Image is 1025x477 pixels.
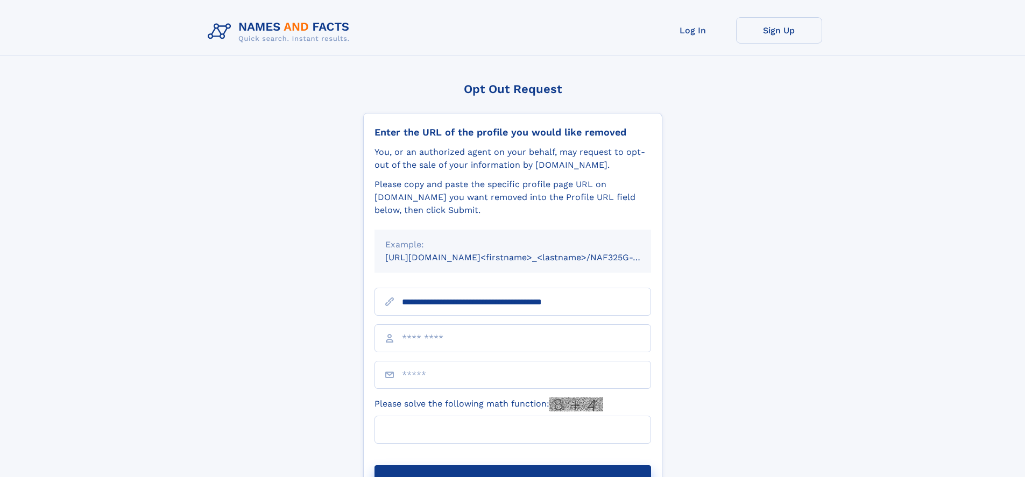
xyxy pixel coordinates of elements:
a: Log In [650,17,736,44]
div: Example: [385,238,640,251]
img: Logo Names and Facts [203,17,358,46]
a: Sign Up [736,17,822,44]
div: Please copy and paste the specific profile page URL on [DOMAIN_NAME] you want removed into the Pr... [374,178,651,217]
div: Enter the URL of the profile you would like removed [374,126,651,138]
label: Please solve the following math function: [374,397,603,411]
div: Opt Out Request [363,82,662,96]
small: [URL][DOMAIN_NAME]<firstname>_<lastname>/NAF325G-xxxxxxxx [385,252,671,262]
div: You, or an authorized agent on your behalf, may request to opt-out of the sale of your informatio... [374,146,651,172]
